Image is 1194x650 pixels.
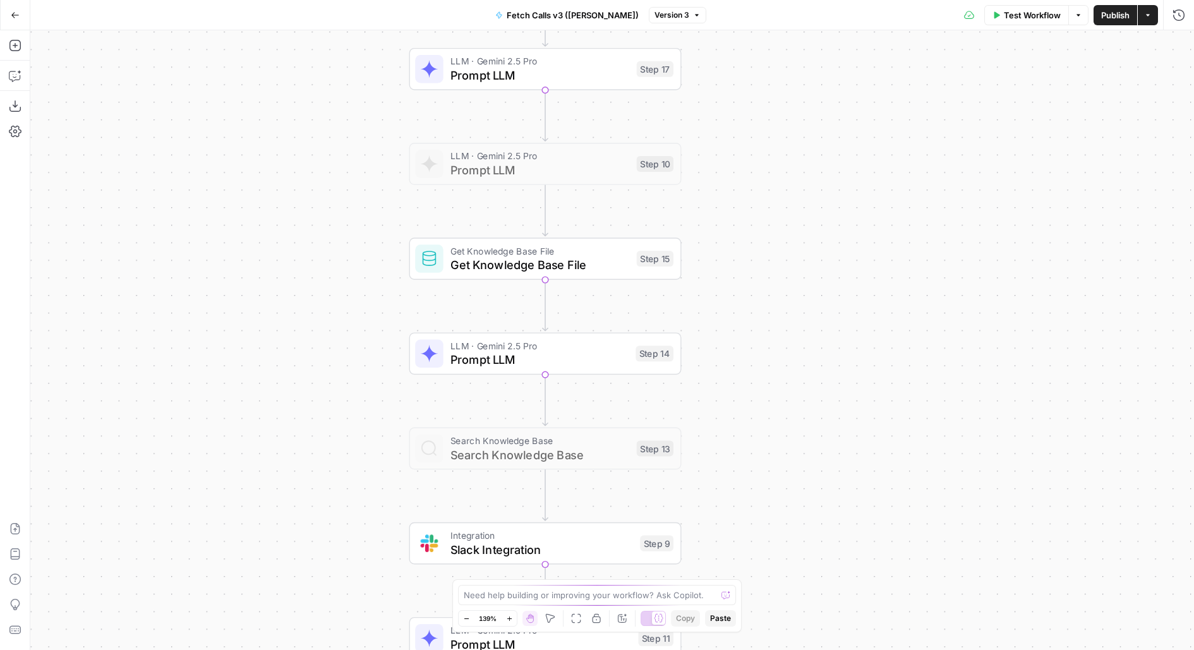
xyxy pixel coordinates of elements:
span: LLM · Gemini 2.5 Pro [450,149,630,163]
span: Prompt LLM [450,66,630,84]
span: Prompt LLM [450,161,630,179]
span: Fetch Calls v3 ([PERSON_NAME]) [507,9,639,21]
div: Step 15 [637,251,673,267]
div: Step 9 [640,536,673,551]
div: LLM · Gemini 2.5 ProPrompt LLMStep 17 [409,48,681,90]
button: Paste [705,610,736,627]
button: Fetch Calls v3 ([PERSON_NAME]) [488,5,646,25]
div: Step 17 [637,61,673,77]
button: Copy [671,610,700,627]
span: Get Knowledge Base File [450,256,630,274]
span: Slack Integration [450,541,633,558]
g: Edge from step_17 to step_10 [543,90,548,141]
span: LLM · Gemini 2.5 Pro [450,54,630,68]
div: Step 10 [637,156,673,172]
img: Slack-mark-RGB.png [421,534,438,552]
span: LLM · Gemini 2.5 Pro [450,339,629,352]
span: Version 3 [654,9,689,21]
div: LLM · Gemini 2.5 ProPrompt LLMStep 14 [409,332,681,375]
span: 139% [479,613,497,623]
div: Search Knowledge BaseSearch Knowledge BaseStep 13 [409,428,681,470]
g: Edge from step_14 to step_13 [543,374,548,426]
div: LLM · Gemini 2.5 ProPrompt LLMStep 10 [409,143,681,185]
div: Step 14 [636,346,673,361]
div: Step 11 [638,630,673,646]
g: Edge from step_10 to step_15 [543,184,548,236]
span: Search Knowledge Base [450,446,630,464]
span: Copy [676,613,695,624]
span: Prompt LLM [450,351,629,369]
span: Get Knowledge Base File [450,244,630,258]
div: IntegrationSlack IntegrationStep 9 [409,522,681,565]
g: Edge from step_13 to step_9 [543,469,548,521]
button: Test Workflow [984,5,1068,25]
div: Get Knowledge Base FileGet Knowledge Base FileStep 15 [409,238,681,280]
g: Edge from step_15 to step_14 [543,279,548,331]
span: Paste [710,613,731,624]
span: Search Knowledge Base [450,433,630,447]
span: LLM · Gemini 2.5 Pro [450,623,631,637]
span: Publish [1101,9,1130,21]
div: Step 13 [637,440,673,456]
span: Test Workflow [1004,9,1061,21]
span: Integration [450,528,633,542]
button: Version 3 [649,7,706,23]
button: Publish [1094,5,1137,25]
